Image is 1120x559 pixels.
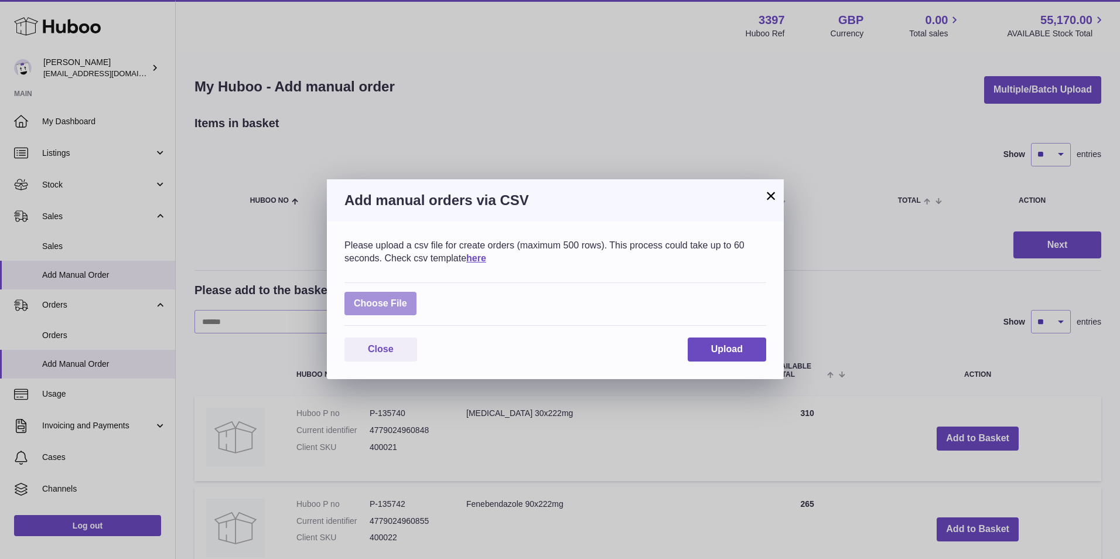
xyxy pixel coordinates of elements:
[344,239,766,264] div: Please upload a csv file for create orders (maximum 500 rows). This process could take up to 60 s...
[344,338,417,362] button: Close
[711,344,743,354] span: Upload
[688,338,766,362] button: Upload
[368,344,394,354] span: Close
[344,191,766,210] h3: Add manual orders via CSV
[764,189,778,203] button: ×
[466,253,486,263] a: here
[344,292,416,316] span: Choose File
